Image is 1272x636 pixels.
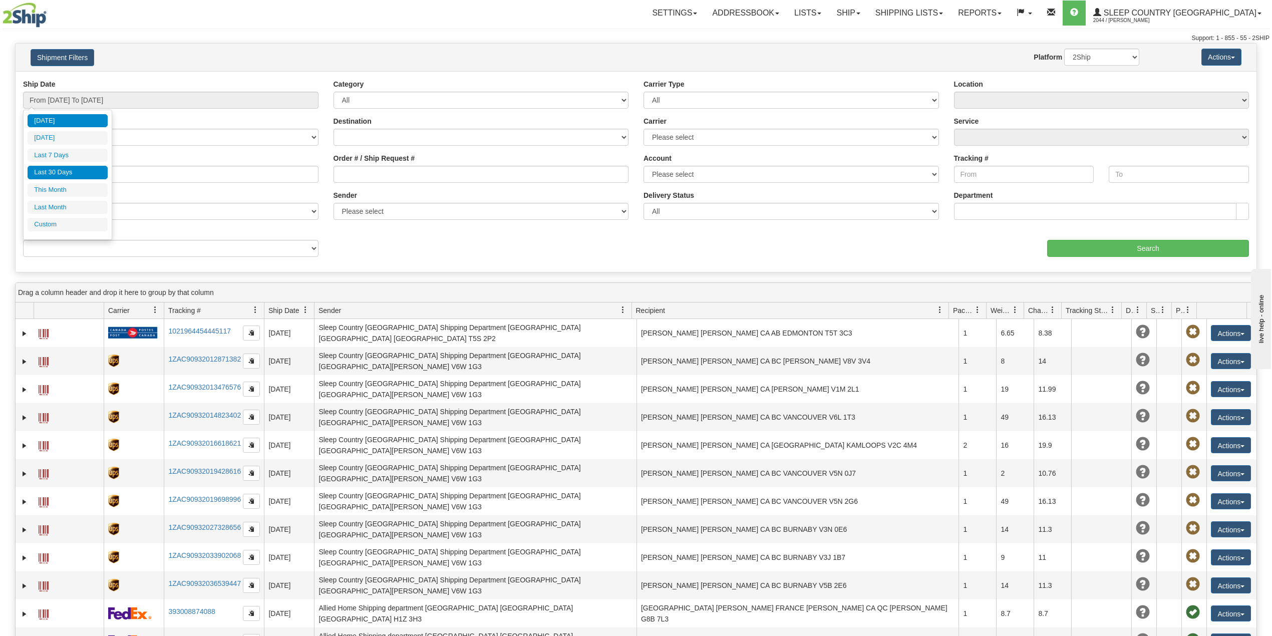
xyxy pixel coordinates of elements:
td: 14 [996,515,1034,543]
span: Recipient [636,305,665,315]
a: Shipping lists [868,1,950,26]
td: Sleep Country [GEOGRAPHIC_DATA] Shipping Department [GEOGRAPHIC_DATA] [GEOGRAPHIC_DATA][PERSON_NA... [314,403,637,431]
a: 1ZAC90932036539447 [168,579,241,587]
button: Actions [1211,437,1251,453]
button: Actions [1211,465,1251,481]
img: 8 - UPS [108,355,119,367]
td: 8.7 [1034,599,1071,627]
td: Sleep Country [GEOGRAPHIC_DATA] Shipping Department [GEOGRAPHIC_DATA] [GEOGRAPHIC_DATA][PERSON_NA... [314,347,637,375]
img: 8 - UPS [108,467,119,479]
img: 8 - UPS [108,579,119,591]
a: Label [39,521,49,537]
a: 1ZAC90932019428616 [168,467,241,475]
button: Actions [1211,521,1251,537]
td: 1 [959,599,996,627]
td: [GEOGRAPHIC_DATA] [PERSON_NAME] FRANCE [PERSON_NAME] CA QC [PERSON_NAME] G8B 7L3 [637,599,959,627]
li: This Month [28,183,108,197]
span: Weight [991,305,1012,315]
td: 16.13 [1034,403,1071,431]
label: Carrier [644,116,667,126]
button: Actions [1211,353,1251,369]
li: Last 7 Days [28,149,108,162]
td: [PERSON_NAME] [PERSON_NAME] CA BC [PERSON_NAME] V8V 3V4 [637,347,959,375]
td: [PERSON_NAME] [PERSON_NAME] CA BC VANCOUVER V6L 1T3 [637,403,959,431]
a: 393008874088 [168,607,215,615]
a: Addressbook [705,1,787,26]
button: Copy to clipboard [243,410,260,425]
td: [DATE] [264,347,314,375]
button: Shipment Filters [31,49,94,66]
li: Custom [28,218,108,231]
span: Pickup Not Assigned [1186,521,1200,535]
td: 1 [959,487,996,515]
td: [PERSON_NAME] [PERSON_NAME] CA BC BURNABY V5B 2E6 [637,571,959,599]
a: Label [39,353,49,369]
button: Actions [1211,493,1251,509]
a: Carrier filter column settings [147,301,164,319]
button: Copy to clipboard [243,578,260,593]
div: live help - online [8,9,93,16]
td: 19.9 [1034,431,1071,459]
button: Copy to clipboard [243,494,260,509]
span: Pickup Not Assigned [1186,353,1200,367]
td: [PERSON_NAME] [PERSON_NAME] CA [PERSON_NAME] V1M 2L1 [637,375,959,403]
label: Service [954,116,979,126]
td: 11.99 [1034,375,1071,403]
img: 20 - Canada Post [108,327,157,339]
a: Label [39,493,49,509]
span: Pickup Not Assigned [1186,549,1200,563]
span: Pickup Not Assigned [1186,493,1200,507]
button: Actions [1201,49,1241,66]
td: 2 [959,431,996,459]
button: Copy to clipboard [243,550,260,565]
td: 11.3 [1034,571,1071,599]
label: Category [334,79,364,89]
button: Copy to clipboard [243,382,260,397]
td: 19 [996,375,1034,403]
button: Actions [1211,605,1251,621]
td: Sleep Country [GEOGRAPHIC_DATA] Shipping Department [GEOGRAPHIC_DATA] [GEOGRAPHIC_DATA] [GEOGRAPH... [314,319,637,347]
span: 2044 / [PERSON_NAME] [1093,16,1168,26]
td: [DATE] [264,543,314,571]
td: [PERSON_NAME] [PERSON_NAME] CA BC VANCOUVER V5N 0J7 [637,459,959,487]
span: Sleep Country [GEOGRAPHIC_DATA] [1101,9,1256,17]
div: Support: 1 - 855 - 55 - 2SHIP [3,34,1269,43]
a: Expand [20,525,30,535]
td: [PERSON_NAME] [PERSON_NAME] CA BC BURNABY V3J 1B7 [637,543,959,571]
span: Pickup Not Assigned [1186,437,1200,451]
span: Carrier [108,305,130,315]
td: [PERSON_NAME] [PERSON_NAME] CA BC BURNABY V3N 0E6 [637,515,959,543]
a: Sender filter column settings [614,301,631,319]
span: Tracking Status [1066,305,1109,315]
td: [DATE] [264,487,314,515]
td: 16.13 [1034,487,1071,515]
img: 8 - UPS [108,523,119,535]
a: Recipient filter column settings [931,301,948,319]
span: Charge [1028,305,1049,315]
iframe: chat widget [1249,267,1271,369]
span: Pickup Not Assigned [1186,409,1200,423]
button: Actions [1211,577,1251,593]
div: grid grouping header [16,283,1256,302]
button: Actions [1211,409,1251,425]
td: 11.3 [1034,515,1071,543]
td: [DATE] [264,375,314,403]
a: Expand [20,609,30,619]
a: Shipment Issues filter column settings [1154,301,1171,319]
a: Label [39,465,49,481]
span: Pickup Not Assigned [1186,381,1200,395]
a: Expand [20,329,30,339]
span: Tracking # [168,305,201,315]
td: 1 [959,319,996,347]
span: Ship Date [268,305,299,315]
span: Unknown [1136,325,1150,339]
img: logo2044.jpg [3,3,47,28]
a: 1021964454445117 [168,327,231,335]
label: Carrier Type [644,79,684,89]
a: Delivery Status filter column settings [1129,301,1146,319]
a: Label [39,549,49,565]
td: 49 [996,487,1034,515]
img: 8 - UPS [108,551,119,563]
td: 1 [959,347,996,375]
td: Sleep Country [GEOGRAPHIC_DATA] Shipping Department [GEOGRAPHIC_DATA] [GEOGRAPHIC_DATA][PERSON_NA... [314,459,637,487]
